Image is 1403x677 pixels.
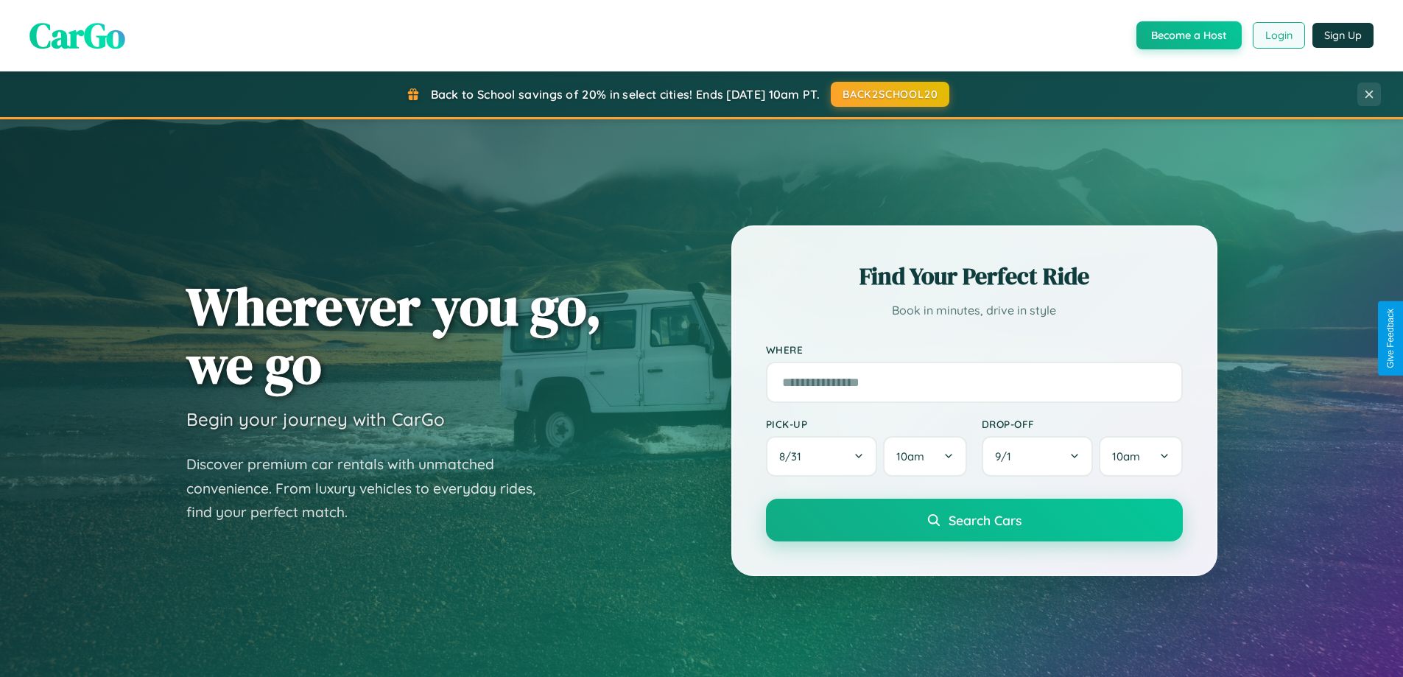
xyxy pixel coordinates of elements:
button: Sign Up [1312,23,1374,48]
h3: Begin your journey with CarGo [186,408,445,430]
div: Give Feedback [1385,309,1396,368]
p: Discover premium car rentals with unmatched convenience. From luxury vehicles to everyday rides, ... [186,452,555,525]
button: 10am [883,436,966,477]
p: Book in minutes, drive in style [766,300,1183,321]
button: BACK2SCHOOL20 [831,82,949,107]
button: Login [1253,22,1305,49]
label: Where [766,343,1183,356]
span: Search Cars [949,512,1022,528]
span: Back to School savings of 20% in select cities! Ends [DATE] 10am PT. [431,87,820,102]
button: Search Cars [766,499,1183,541]
span: 9 / 1 [995,449,1019,463]
span: 10am [1112,449,1140,463]
h1: Wherever you go, we go [186,277,602,393]
label: Pick-up [766,418,967,430]
button: 9/1 [982,436,1094,477]
button: 8/31 [766,436,878,477]
button: 10am [1099,436,1182,477]
h2: Find Your Perfect Ride [766,260,1183,292]
label: Drop-off [982,418,1183,430]
span: CarGo [29,11,125,60]
button: Become a Host [1136,21,1242,49]
span: 8 / 31 [779,449,809,463]
span: 10am [896,449,924,463]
